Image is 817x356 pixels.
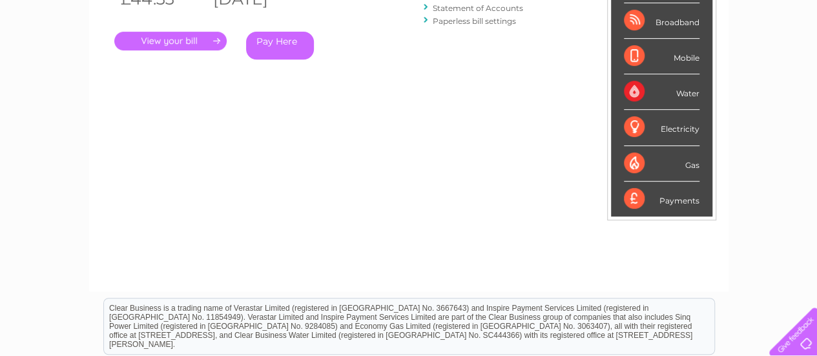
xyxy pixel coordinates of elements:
[114,32,227,50] a: .
[104,7,714,63] div: Clear Business is a trading name of Verastar Limited (registered in [GEOGRAPHIC_DATA] No. 3667643...
[624,3,699,39] div: Broadband
[624,110,699,145] div: Electricity
[433,16,516,26] a: Paperless bill settings
[624,39,699,74] div: Mobile
[28,34,94,73] img: logo.png
[731,55,763,65] a: Contact
[624,74,699,110] div: Water
[590,55,614,65] a: Water
[574,6,663,23] a: 0333 014 3131
[624,146,699,182] div: Gas
[246,32,314,59] a: Pay Here
[622,55,650,65] a: Energy
[658,55,697,65] a: Telecoms
[433,3,523,13] a: Statement of Accounts
[624,182,699,216] div: Payments
[705,55,723,65] a: Blog
[774,55,805,65] a: Log out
